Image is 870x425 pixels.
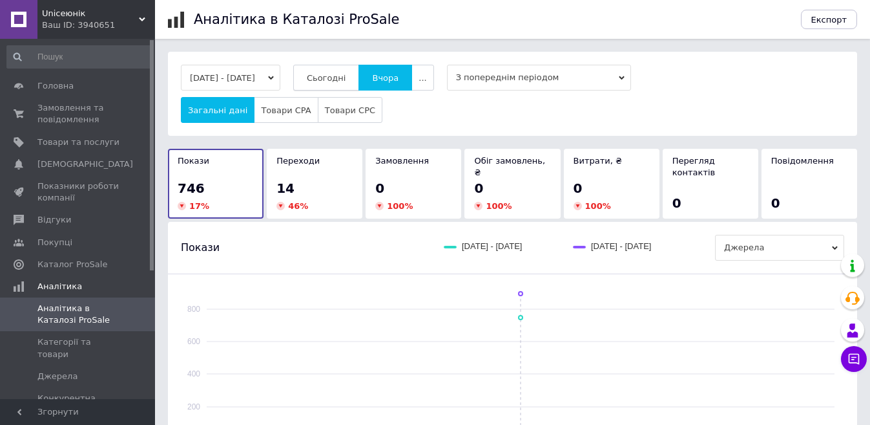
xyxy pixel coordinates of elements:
[801,10,858,29] button: Експорт
[447,65,631,91] span: З попереднім періодом
[672,156,716,177] span: Перегляд контактів
[187,337,200,346] text: 600
[187,305,200,314] text: 800
[375,156,429,166] span: Замовлення
[37,336,119,360] span: Категорії та товари
[358,65,412,91] button: Вчора
[771,156,834,166] span: Повідомлення
[181,241,220,255] span: Покази
[37,393,119,416] span: Конкурентна аналітика
[261,105,311,115] span: Товари CPA
[276,180,295,196] span: 14
[474,180,483,196] span: 0
[6,45,152,69] input: Пошук
[811,15,847,25] span: Експорт
[307,73,346,83] span: Сьогодні
[276,156,320,166] span: Переходи
[841,346,867,372] button: Чат з покупцем
[254,97,318,123] button: Товари CPA
[411,65,433,91] button: ...
[181,97,254,123] button: Загальні дані
[715,235,844,261] span: Джерела
[37,303,119,326] span: Аналітика в Каталозі ProSale
[37,180,119,204] span: Показники роботи компанії
[419,73,426,83] span: ...
[194,12,399,27] h1: Аналітика в Каталозі ProSale
[325,105,375,115] span: Товари CPC
[372,73,399,83] span: Вчора
[37,102,119,125] span: Замовлення та повідомлення
[486,201,512,211] span: 100 %
[181,65,280,91] button: [DATE] - [DATE]
[42,8,139,19] span: Uniceюнік
[585,201,611,211] span: 100 %
[37,80,74,92] span: Головна
[574,180,583,196] span: 0
[189,201,209,211] span: 17 %
[37,237,72,248] span: Покупці
[42,19,155,31] div: Ваш ID: 3940651
[771,195,780,211] span: 0
[375,180,384,196] span: 0
[37,259,107,270] span: Каталог ProSale
[37,281,82,292] span: Аналітика
[188,105,247,115] span: Загальні дані
[37,158,133,170] span: [DEMOGRAPHIC_DATA]
[318,97,382,123] button: Товари CPC
[387,201,413,211] span: 100 %
[574,156,623,166] span: Витрати, ₴
[37,214,71,226] span: Відгуки
[474,156,545,177] span: Обіг замовлень, ₴
[293,65,360,91] button: Сьогодні
[178,180,205,196] span: 746
[37,136,119,148] span: Товари та послуги
[37,371,78,382] span: Джерела
[288,201,308,211] span: 46 %
[187,369,200,378] text: 400
[178,156,209,166] span: Покази
[672,195,681,211] span: 0
[187,402,200,411] text: 200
